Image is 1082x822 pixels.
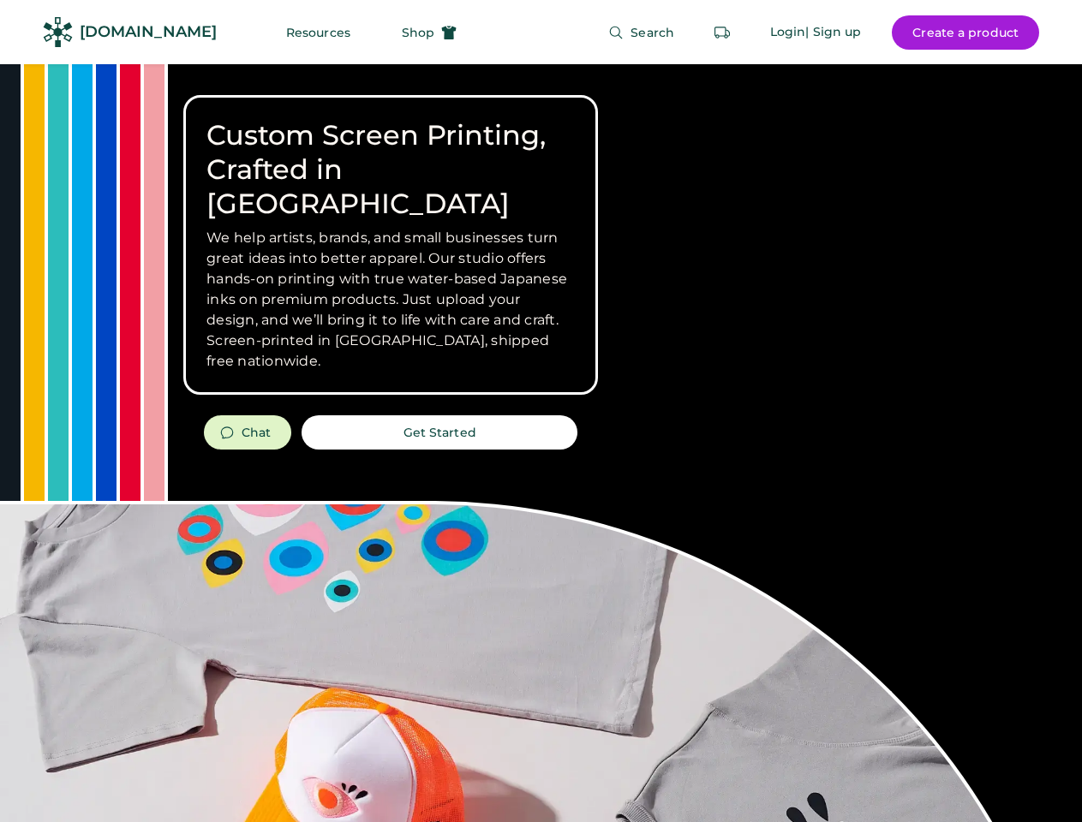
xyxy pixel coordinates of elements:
[80,21,217,43] div: [DOMAIN_NAME]
[588,15,695,50] button: Search
[805,24,861,41] div: | Sign up
[381,15,477,50] button: Shop
[43,17,73,47] img: Rendered Logo - Screens
[402,27,434,39] span: Shop
[204,415,291,450] button: Chat
[266,15,371,50] button: Resources
[631,27,674,39] span: Search
[302,415,577,450] button: Get Started
[770,24,806,41] div: Login
[206,118,575,221] h1: Custom Screen Printing, Crafted in [GEOGRAPHIC_DATA]
[206,228,575,372] h3: We help artists, brands, and small businesses turn great ideas into better apparel. Our studio of...
[705,15,739,50] button: Retrieve an order
[892,15,1039,50] button: Create a product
